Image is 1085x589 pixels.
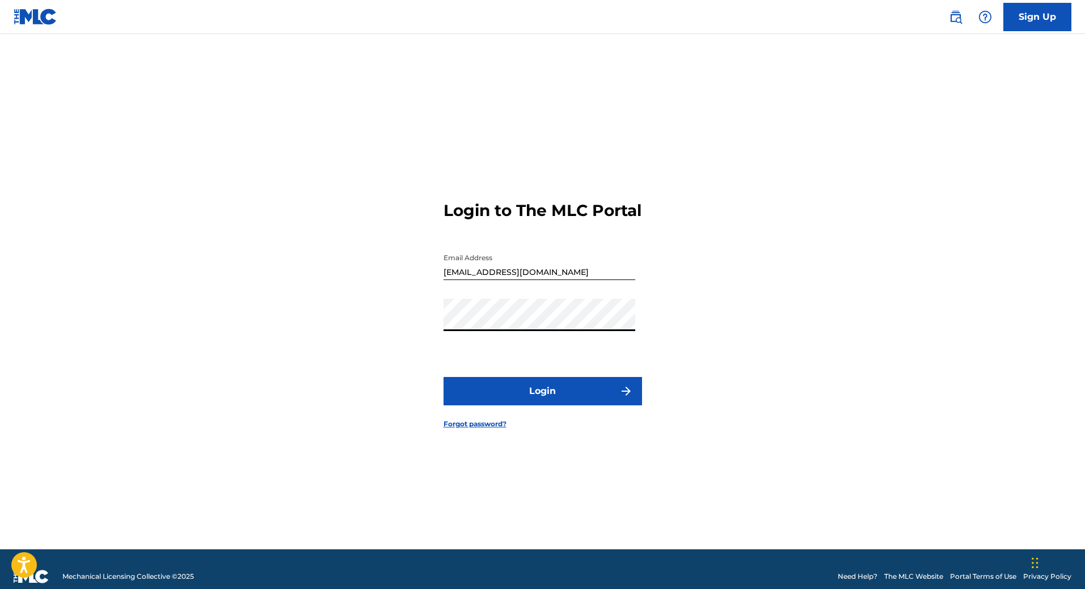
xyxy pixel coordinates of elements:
[1032,546,1038,580] div: Arrastrar
[944,6,967,28] a: Public Search
[444,419,506,429] a: Forgot password?
[884,571,943,582] a: The MLC Website
[62,571,194,582] span: Mechanical Licensing Collective © 2025
[619,384,633,398] img: f7272a7cc735f4ea7f67.svg
[1028,535,1085,589] iframe: Chat Widget
[978,10,992,24] img: help
[838,571,877,582] a: Need Help?
[14,570,49,583] img: logo
[444,377,642,405] button: Login
[1023,571,1071,582] a: Privacy Policy
[1028,535,1085,589] div: Widget de chat
[1003,3,1071,31] a: Sign Up
[444,201,641,221] h3: Login to The MLC Portal
[14,9,57,25] img: MLC Logo
[949,10,962,24] img: search
[974,6,997,28] div: Help
[950,571,1016,582] a: Portal Terms of Use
